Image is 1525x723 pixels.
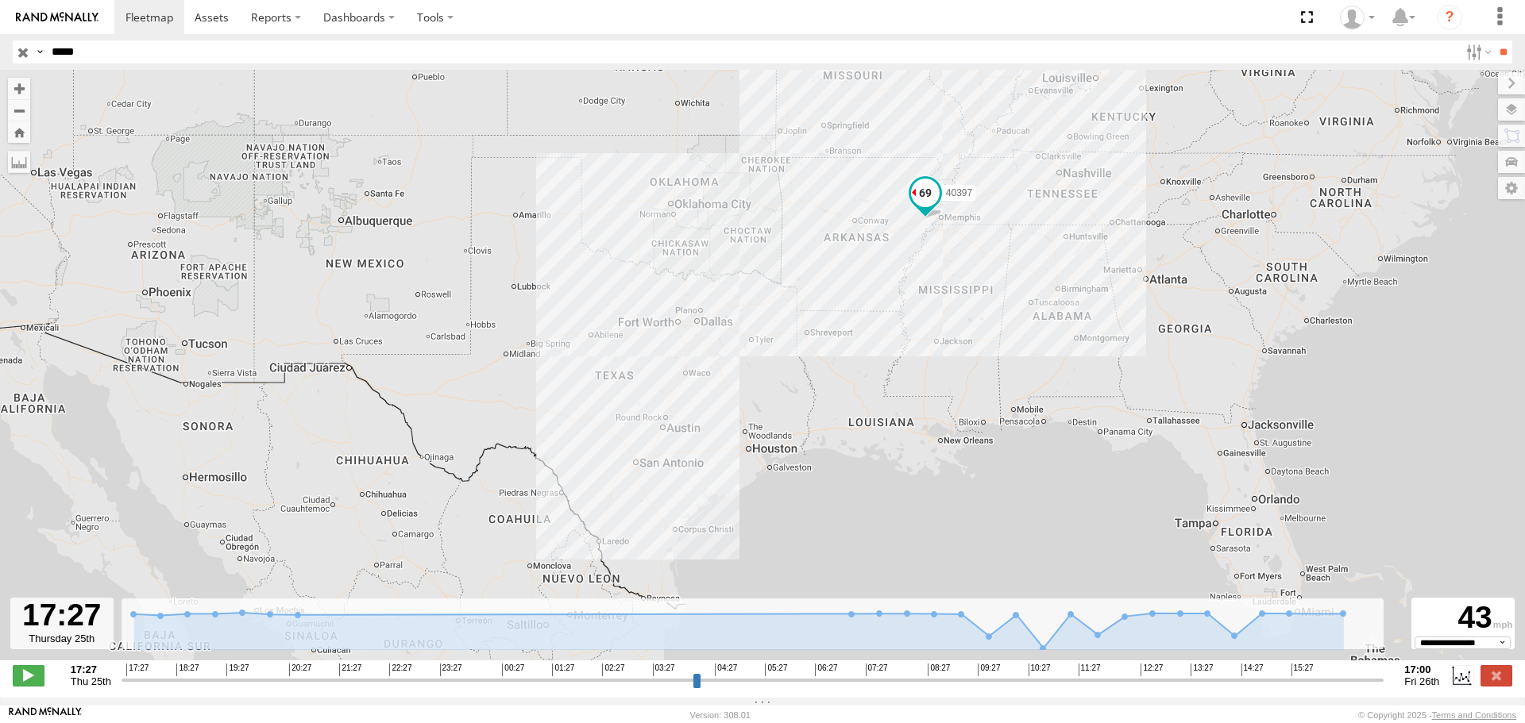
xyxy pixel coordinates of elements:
[8,151,30,173] label: Measure
[928,663,950,676] span: 08:27
[440,663,462,676] span: 23:27
[71,663,111,675] strong: 17:27
[815,663,837,676] span: 06:27
[126,663,149,676] span: 17:27
[602,663,624,676] span: 02:27
[765,663,787,676] span: 05:27
[978,663,1000,676] span: 09:27
[16,12,98,23] img: rand-logo.svg
[13,665,44,686] label: Play/Stop
[8,99,30,121] button: Zoom out
[502,663,524,676] span: 00:27
[71,675,111,687] span: Thu 25th Sep 2025
[1358,710,1516,720] div: © Copyright 2025 -
[1437,5,1462,30] i: ?
[653,663,675,676] span: 03:27
[1079,663,1101,676] span: 11:27
[1404,663,1439,675] strong: 17:00
[339,663,361,676] span: 21:27
[1481,665,1512,686] label: Close
[33,40,46,63] label: Search Query
[1141,663,1163,676] span: 12:27
[289,663,311,676] span: 20:27
[715,663,737,676] span: 04:27
[1291,663,1314,676] span: 15:27
[1191,663,1213,676] span: 13:27
[1414,600,1512,636] div: 43
[9,707,82,723] a: Visit our Website
[1460,40,1494,63] label: Search Filter Options
[1029,663,1051,676] span: 10:27
[1498,177,1525,199] label: Map Settings
[389,663,411,676] span: 22:27
[866,663,888,676] span: 07:27
[1404,675,1439,687] span: Fri 26th Sep 2025
[946,187,972,198] span: 40397
[690,710,751,720] div: Version: 308.01
[1334,6,1380,29] div: Caseta Laredo TX
[226,663,249,676] span: 19:27
[552,663,574,676] span: 01:27
[176,663,199,676] span: 18:27
[1432,710,1516,720] a: Terms and Conditions
[8,121,30,143] button: Zoom Home
[1241,663,1264,676] span: 14:27
[8,78,30,99] button: Zoom in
